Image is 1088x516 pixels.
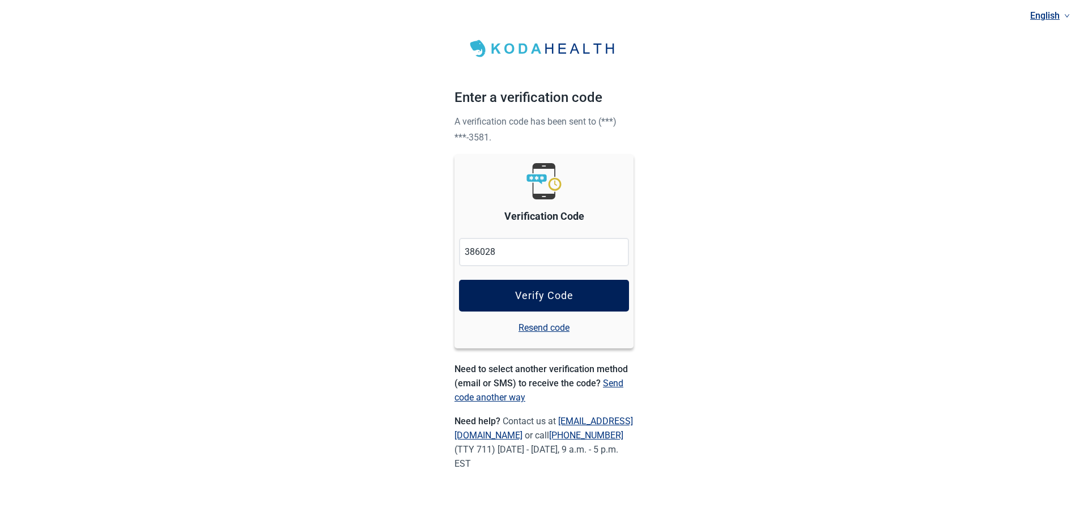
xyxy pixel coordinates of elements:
[454,416,633,441] a: [EMAIL_ADDRESS][DOMAIN_NAME]
[464,36,624,61] img: Koda Health
[1064,13,1070,19] span: down
[454,116,617,143] span: A verification code has been sent to (***) ***-3581.
[1026,6,1074,25] a: Current language: English
[454,87,634,113] h1: Enter a verification code
[454,444,618,469] span: [DATE] - [DATE], 9 a.m. - 5 p.m. EST
[459,238,629,266] input: Enter Code Here
[515,290,573,301] div: Verify Code
[454,430,623,455] span: or call (TTY 711)
[454,416,633,441] span: Contact us at
[504,208,584,224] label: Verification Code
[454,14,634,493] main: Main content
[454,364,628,389] span: Need to select another verification method (email or SMS) to receive the code?
[549,430,623,441] a: [PHONE_NUMBER]
[454,416,503,427] span: Need help?
[459,280,629,312] button: Verify Code
[518,321,569,335] a: Resend code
